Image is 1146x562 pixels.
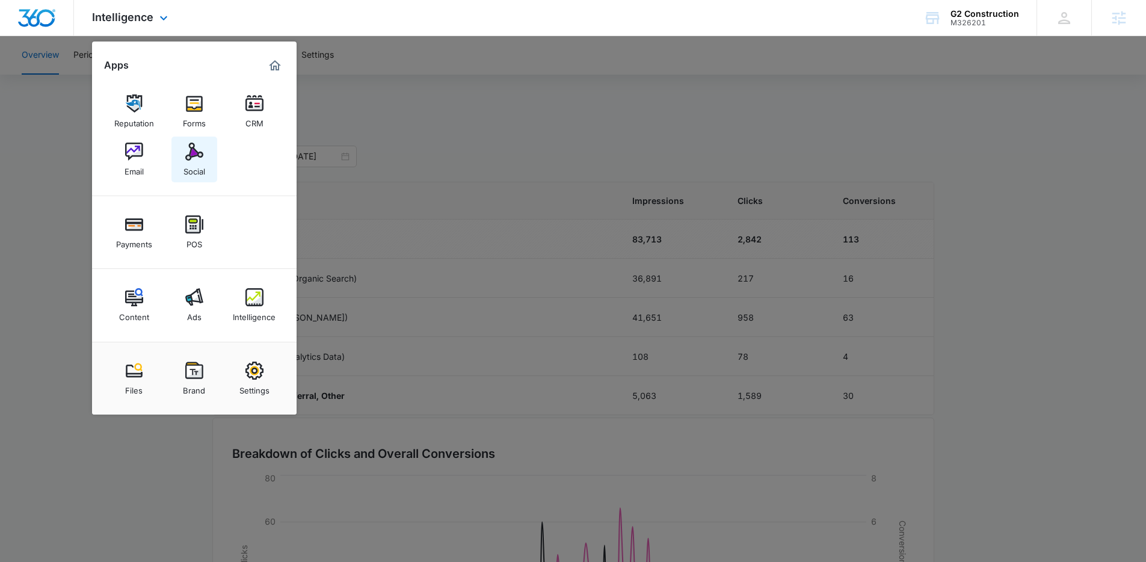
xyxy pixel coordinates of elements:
a: Ads [171,282,217,328]
div: Intelligence [233,306,276,322]
div: POS [186,233,202,249]
span: Intelligence [92,11,153,23]
div: Reputation [114,113,154,128]
a: Payments [111,209,157,255]
a: Intelligence [232,282,277,328]
a: Social [171,137,217,182]
a: Settings [232,356,277,401]
div: Social [183,161,205,176]
h2: Apps [104,60,129,71]
div: Files [125,380,143,395]
div: account name [950,9,1019,19]
div: Payments [116,233,152,249]
div: CRM [245,113,263,128]
div: Brand [183,380,205,395]
a: Forms [171,88,217,134]
a: Reputation [111,88,157,134]
a: Email [111,137,157,182]
a: Marketing 360® Dashboard [265,56,285,75]
div: Content [119,306,149,322]
a: POS [171,209,217,255]
div: Ads [187,306,202,322]
div: Email [125,161,144,176]
a: Content [111,282,157,328]
a: Files [111,356,157,401]
a: CRM [232,88,277,134]
div: Settings [239,380,270,395]
a: Brand [171,356,217,401]
div: Forms [183,113,206,128]
div: account id [950,19,1019,27]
